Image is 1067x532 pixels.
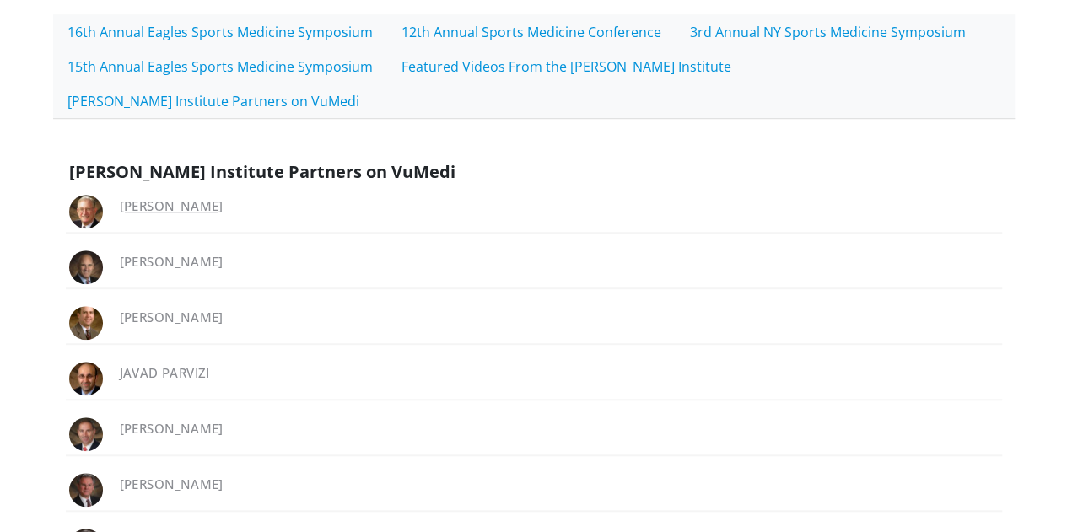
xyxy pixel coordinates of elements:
[69,417,103,451] img: Avatar
[120,364,210,381] a: Javad Parvizi
[69,195,103,228] img: Avatar
[53,83,374,119] a: [PERSON_NAME] Institute Partners on VuMedi
[53,49,387,84] a: 15th Annual Eagles Sports Medicine Symposium
[387,49,746,84] a: Featured Videos From the [PERSON_NAME] Institute
[676,14,980,50] a: 3rd Annual NY Sports Medicine Symposium
[69,250,103,284] img: Avatar
[53,14,387,50] a: 16th Annual Eagles Sports Medicine Symposium
[120,476,224,492] a: [PERSON_NAME]
[69,362,103,395] img: Avatar
[387,14,676,50] a: 12th Annual Sports Medicine Conference
[69,306,103,340] img: Avatar
[120,309,224,325] a: [PERSON_NAME]
[120,253,224,270] a: [PERSON_NAME]
[120,420,224,437] a: [PERSON_NAME]
[120,197,224,214] a: [PERSON_NAME]
[69,160,455,183] span: [PERSON_NAME] Institute Partners on VuMedi
[69,473,103,507] img: Avatar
